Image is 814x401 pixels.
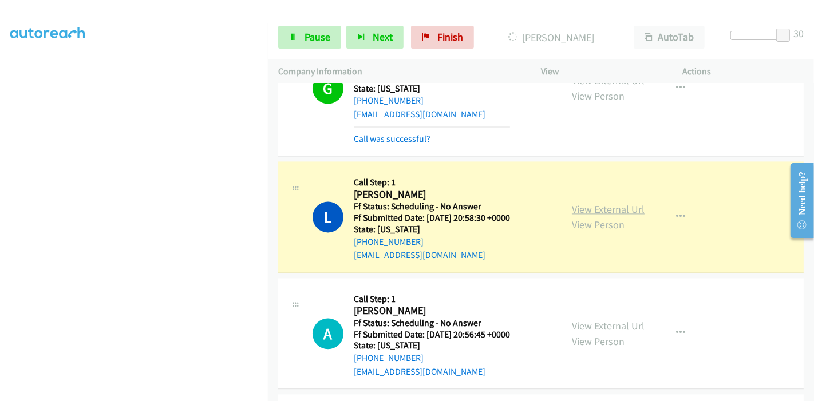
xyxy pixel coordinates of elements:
[305,30,330,43] span: Pause
[541,65,662,78] p: View
[634,26,705,49] button: AutoTab
[313,318,343,349] h1: A
[572,218,625,231] a: View Person
[313,73,343,104] h1: G
[437,30,463,43] span: Finish
[411,26,474,49] a: Finish
[489,30,613,45] p: [PERSON_NAME]
[354,212,510,224] h5: Ff Submitted Date: [DATE] 20:58:30 +0000
[354,304,510,317] h2: [PERSON_NAME]
[354,177,510,188] h5: Call Step: 1
[354,224,510,235] h5: State: [US_STATE]
[354,293,510,305] h5: Call Step: 1
[354,83,510,94] h5: State: [US_STATE]
[278,65,520,78] p: Company Information
[572,89,625,102] a: View Person
[572,335,625,348] a: View Person
[354,317,510,329] h5: Ff Status: Scheduling - No Answer
[346,26,404,49] button: Next
[354,249,485,260] a: [EMAIL_ADDRESS][DOMAIN_NAME]
[354,366,485,377] a: [EMAIL_ADDRESS][DOMAIN_NAME]
[781,155,814,246] iframe: Resource Center
[572,319,645,332] a: View External Url
[354,109,485,120] a: [EMAIL_ADDRESS][DOMAIN_NAME]
[683,65,804,78] p: Actions
[572,203,645,216] a: View External Url
[354,352,424,363] a: [PHONE_NUMBER]
[354,340,510,351] h5: State: [US_STATE]
[278,26,341,49] a: Pause
[354,201,510,212] h5: Ff Status: Scheduling - No Answer
[354,329,510,340] h5: Ff Submitted Date: [DATE] 20:56:45 +0000
[354,188,510,201] h2: [PERSON_NAME]
[354,95,424,106] a: [PHONE_NUMBER]
[354,236,424,247] a: [PHONE_NUMBER]
[354,133,430,144] a: Call was successful?
[313,201,343,232] h1: L
[793,26,804,41] div: 30
[373,30,393,43] span: Next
